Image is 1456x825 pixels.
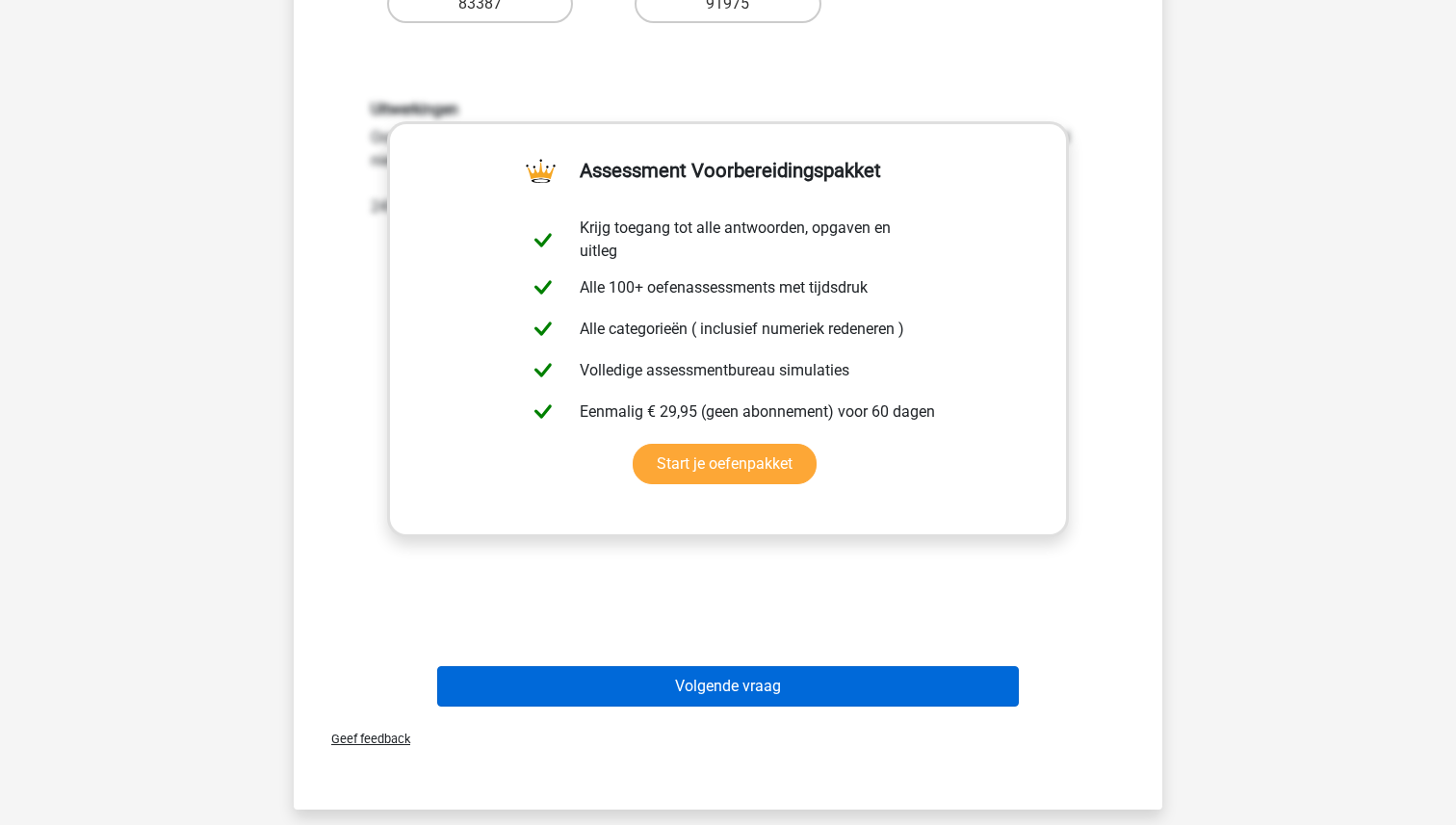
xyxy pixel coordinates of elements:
[633,444,817,484] a: Start je oefenpakket
[356,100,1100,219] div: Oorspronkelijk waren er 31 medewerkers, hiervan worden er 2 ontslagen (de overplaatsing is in dit...
[371,100,1085,118] h6: Uitwerkingen
[316,732,410,746] span: Geef feedback
[437,666,1020,707] button: Volgende vraag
